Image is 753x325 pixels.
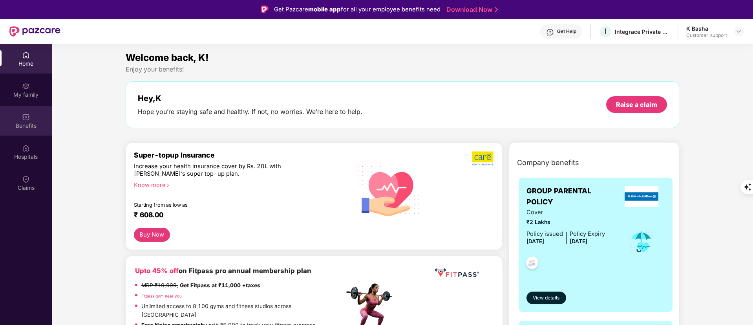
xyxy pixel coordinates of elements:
[22,82,30,90] img: svg+xml;base64,PHN2ZyB3aWR0aD0iMjAiIGhlaWdodD0iMjAiIHZpZXdCb3g9IjAgMCAyMCAyMCIgZmlsbD0ibm9uZSIgeG...
[446,6,495,14] a: Download Now
[141,282,178,288] del: MRP ₹19,999,
[616,100,657,109] div: Raise a claim
[605,27,607,36] span: I
[134,151,344,159] div: Super-topup Insurance
[686,32,727,39] div: Customer_support
[495,6,498,14] img: Stroke
[141,294,182,298] a: Fitpass gym near you
[274,5,440,14] div: Get Pazcare for all your employee benefits need
[526,185,618,208] span: GROUP PARENTAL POLICY
[557,28,576,35] div: Get Help
[180,282,260,288] strong: Get Fitpass at ₹11,000 +taxes
[351,151,426,228] img: svg+xml;base64,PHN2ZyB4bWxucz0iaHR0cDovL3d3dy53My5vcmcvMjAwMC9zdmciIHhtbG5zOnhsaW5rPSJodHRwOi8vd3...
[134,202,311,207] div: Starting from as low as
[261,6,269,13] img: Logo
[433,266,481,280] img: fppp.png
[570,238,587,244] span: [DATE]
[533,294,559,302] span: View details
[141,302,344,319] p: Unlimited access to 8,100 gyms and fitness studios across [GEOGRAPHIC_DATA]
[526,218,605,227] span: ₹2 Lakhs
[526,292,566,304] button: View details
[134,211,336,220] div: ₹ 608.00
[134,228,170,242] button: Buy Now
[736,28,742,35] img: svg+xml;base64,PHN2ZyBpZD0iRHJvcGRvd24tMzJ4MzIiIHhtbG5zPSJodHRwOi8vd3d3LnczLm9yZy8yMDAwL3N2ZyIgd2...
[629,229,654,255] img: icon
[546,28,554,36] img: svg+xml;base64,PHN2ZyBpZD0iSGVscC0zMngzMiIgeG1sbnM9Imh0dHA6Ly93d3cudzMub3JnLzIwMDAvc3ZnIiB3aWR0aD...
[570,230,605,239] div: Policy Expiry
[134,163,310,178] div: Increase your health insurance cover by Rs. 20L with [PERSON_NAME]’s super top-up plan.
[166,183,170,187] span: right
[138,94,362,103] div: Hey, K
[126,52,209,63] span: Welcome back, K!
[526,208,605,217] span: Cover
[526,230,563,239] div: Policy issued
[308,6,341,13] strong: mobile app
[686,25,727,32] div: K Basha
[472,151,494,166] img: b5dec4f62d2307b9de63beb79f102df3.png
[22,144,30,152] img: svg+xml;base64,PHN2ZyBpZD0iSG9zcGl0YWxzIiB4bWxucz0iaHR0cDovL3d3dy53My5vcmcvMjAwMC9zdmciIHdpZHRoPS...
[9,26,60,37] img: New Pazcare Logo
[135,267,311,275] b: on Fitpass pro annual membership plan
[138,108,362,116] div: Hope you’re staying safe and healthy. If not, no worries. We’re here to help.
[625,186,658,207] img: insurerLogo
[22,175,30,183] img: svg+xml;base64,PHN2ZyBpZD0iQ2xhaW0iIHhtbG5zPSJodHRwOi8vd3d3LnczLm9yZy8yMDAwL3N2ZyIgd2lkdGg9IjIwIi...
[135,267,179,275] b: Upto 45% off
[526,238,544,244] span: [DATE]
[615,28,670,35] div: Integrace Private Limited
[126,65,680,73] div: Enjoy your benefits!
[134,182,340,187] div: Know more
[517,157,579,168] span: Company benefits
[22,51,30,59] img: svg+xml;base64,PHN2ZyBpZD0iSG9tZSIgeG1sbnM9Imh0dHA6Ly93d3cudzMub3JnLzIwMDAvc3ZnIiB3aWR0aD0iMjAiIG...
[22,113,30,121] img: svg+xml;base64,PHN2ZyBpZD0iQmVuZWZpdHMiIHhtbG5zPSJodHRwOi8vd3d3LnczLm9yZy8yMDAwL3N2ZyIgd2lkdGg9Ij...
[523,254,542,274] img: svg+xml;base64,PHN2ZyB4bWxucz0iaHR0cDovL3d3dy53My5vcmcvMjAwMC9zdmciIHdpZHRoPSI0OC45NDMiIGhlaWdodD...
